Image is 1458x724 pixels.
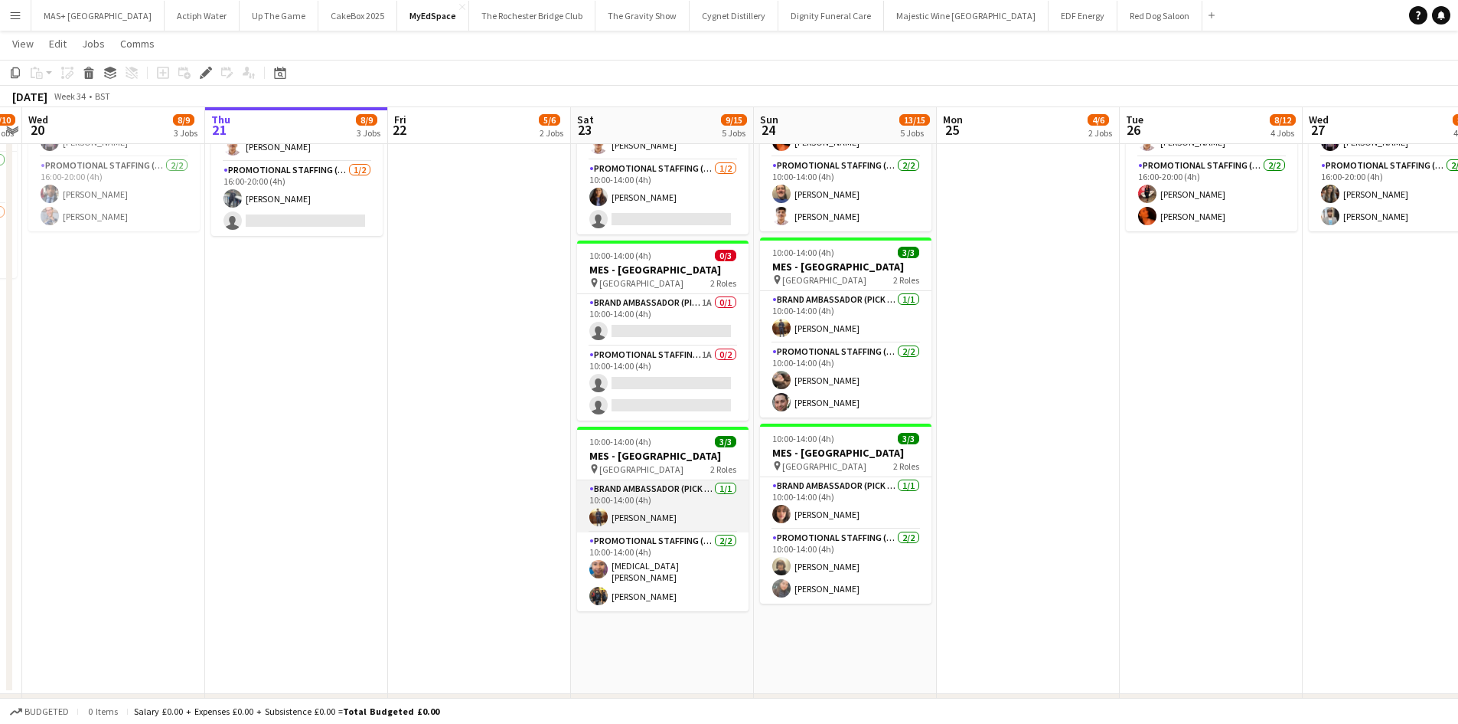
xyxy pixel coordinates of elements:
span: 20 [26,121,48,139]
span: 24 [758,121,778,139]
h3: MES - [GEOGRAPHIC_DATA] [577,449,749,463]
span: Budgeted [24,706,69,717]
span: 3/3 [898,433,919,444]
app-card-role: Brand Ambassador (Pick up)1/110:00-14:00 (4h)[PERSON_NAME] [760,477,931,529]
button: EDF Energy [1049,1,1117,31]
span: 21 [209,121,230,139]
h3: MES - [GEOGRAPHIC_DATA] [760,260,931,274]
span: Comms [120,37,155,51]
span: Tue [1126,113,1143,126]
span: [GEOGRAPHIC_DATA] [782,460,866,472]
h3: MES - [GEOGRAPHIC_DATA] [760,446,931,460]
span: 10:00-14:00 (4h) [772,247,834,258]
span: Wed [1309,113,1329,126]
div: [DATE] [12,89,47,104]
div: Salary £0.00 + Expenses £0.00 + Subsistence £0.00 = [134,706,439,717]
app-job-card: 16:00-20:00 (4h)2/3MES - [GEOGRAPHIC_DATA] [GEOGRAPHIC_DATA]2 RolesBrand Ambassador (Pick up)1/11... [211,56,383,236]
app-card-role: Promotional Staffing (Brand Ambassadors)2/210:00-14:00 (4h)[PERSON_NAME][PERSON_NAME] [760,529,931,604]
div: 2 Jobs [540,127,563,139]
span: 2 Roles [893,274,919,286]
button: Red Dog Saloon [1117,1,1202,31]
span: 8/9 [356,114,377,126]
span: Mon [943,113,963,126]
span: 27 [1306,121,1329,139]
app-card-role: Promotional Staffing (Brand Ambassadors)1/210:00-14:00 (4h)[PERSON_NAME] [577,160,749,234]
span: Sat [577,113,594,126]
span: 10:00-14:00 (4h) [772,433,834,444]
a: Comms [114,34,161,54]
span: 26 [1124,121,1143,139]
button: The Rochester Bridge Club [469,1,595,31]
app-job-card: 10:00-14:00 (4h)3/3MES - [GEOGRAPHIC_DATA] [GEOGRAPHIC_DATA]2 RolesBrand Ambassador (Pick up)1/11... [760,424,931,604]
span: Edit [49,37,67,51]
div: 4 Jobs [1270,127,1295,139]
span: View [12,37,34,51]
span: Sun [760,113,778,126]
span: 25 [941,121,963,139]
app-card-role: Promotional Staffing (Brand Ambassadors)2/210:00-14:00 (4h)[PERSON_NAME][PERSON_NAME] [760,343,931,418]
span: Thu [211,113,230,126]
app-job-card: 10:00-14:00 (4h)2/3MES - [GEOGRAPHIC_DATA] [GEOGRAPHIC_DATA]2 RolesBrand Ambassador (Pick up)1/11... [577,54,749,234]
app-card-role: Brand Ambassador (Pick up)1A0/110:00-14:00 (4h) [577,294,749,346]
div: 5 Jobs [722,127,746,139]
span: 2 Roles [893,460,919,472]
button: Up The Game [240,1,318,31]
span: 5/6 [539,114,560,126]
span: Jobs [82,37,105,51]
div: 10:00-14:00 (4h)3/3MES - [GEOGRAPHIC_DATA] [GEOGRAPHIC_DATA]2 RolesBrand Ambassador (Pick up)1/11... [760,238,931,418]
span: Week 34 [51,90,89,102]
span: 10:00-14:00 (4h) [589,250,651,261]
div: 3 Jobs [357,127,380,139]
button: Cygnet Distillery [690,1,778,31]
span: 4/6 [1088,114,1109,126]
span: Total Budgeted £0.00 [343,706,439,717]
a: View [6,34,40,54]
app-card-role: Promotional Staffing (Brand Ambassadors)2/216:00-20:00 (4h)[PERSON_NAME][PERSON_NAME] [1126,157,1297,231]
a: Jobs [76,34,111,54]
app-card-role: Brand Ambassador (Pick up)1/110:00-14:00 (4h)[PERSON_NAME] [577,480,749,532]
app-card-role: Brand Ambassador (Pick up)1/110:00-14:00 (4h)[PERSON_NAME] [760,291,931,343]
div: 2 Jobs [1088,127,1112,139]
span: 8/12 [1270,114,1296,126]
app-job-card: 10:00-14:00 (4h)0/3MES - [GEOGRAPHIC_DATA] [GEOGRAPHIC_DATA]2 RolesBrand Ambassador (Pick up)1A0/... [577,241,749,421]
app-card-role: Promotional Staffing (Brand Ambassadors)1/216:00-20:00 (4h)[PERSON_NAME] [211,162,383,236]
span: [GEOGRAPHIC_DATA] [599,464,683,475]
span: 23 [575,121,594,139]
a: Edit [43,34,73,54]
span: 8/9 [173,114,194,126]
span: 0/3 [715,250,736,261]
app-card-role: Promotional Staffing (Brand Ambassadors)2/216:00-20:00 (4h)[PERSON_NAME][PERSON_NAME] [28,157,200,231]
button: Actiph Water [165,1,240,31]
span: 3/3 [898,247,919,258]
button: MyEdSpace [397,1,469,31]
button: Dignity Funeral Care [778,1,884,31]
app-card-role: Promotional Staffing (Brand Ambassadors)2/210:00-14:00 (4h)[PERSON_NAME][PERSON_NAME] [760,157,931,231]
app-card-role: Promotional Staffing (Brand Ambassadors)2/210:00-14:00 (4h)[MEDICAL_DATA][PERSON_NAME][PERSON_NAME] [577,532,749,611]
span: 2 Roles [710,277,736,289]
span: Wed [28,113,48,126]
span: 22 [392,121,406,139]
button: Majestic Wine [GEOGRAPHIC_DATA] [884,1,1049,31]
div: BST [95,90,110,102]
span: [GEOGRAPHIC_DATA] [782,274,866,286]
div: 5 Jobs [900,127,929,139]
span: Fri [394,113,406,126]
button: The Gravity Show [595,1,690,31]
span: 0 items [84,706,121,717]
app-job-card: 10:00-14:00 (4h)3/3MES - [GEOGRAPHIC_DATA] [GEOGRAPHIC_DATA]2 RolesBrand Ambassador (Pick up)1/11... [577,427,749,611]
h3: MES - [GEOGRAPHIC_DATA] [577,263,749,277]
span: 3/3 [715,436,736,447]
span: 10:00-14:00 (4h) [589,436,651,447]
button: CakeBox 2025 [318,1,397,31]
span: 9/15 [721,114,747,126]
span: [GEOGRAPHIC_DATA] [599,277,683,289]
span: 13/15 [899,114,930,126]
button: Budgeted [8,703,71,720]
button: MAS+ [GEOGRAPHIC_DATA] [31,1,165,31]
app-card-role: Promotional Staffing (Brand Ambassadors)1A0/210:00-14:00 (4h) [577,346,749,421]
